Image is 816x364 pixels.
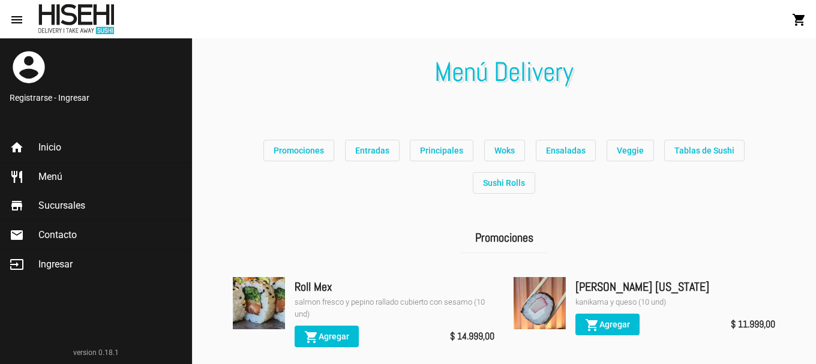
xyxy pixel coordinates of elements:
button: Principales [410,140,473,161]
span: Veggie [617,146,644,155]
mat-icon: account_circle [10,48,48,86]
span: Agregar [304,332,349,341]
div: [PERSON_NAME] [US_STATE] [575,277,775,296]
span: Principales [420,146,463,155]
span: Contacto [38,229,77,241]
span: Entradas [355,146,389,155]
span: Ensaladas [546,146,586,155]
button: Woks [484,140,525,161]
span: Sucursales [38,200,85,212]
button: Veggie [607,140,654,161]
button: Entradas [345,140,400,161]
mat-icon: restaurant [10,170,24,184]
mat-icon: home [10,140,24,155]
span: Agregar [585,320,630,329]
button: Agregar [575,314,640,335]
mat-icon: shopping_cart [792,13,806,27]
button: Agregar [295,326,359,347]
h1: Menú Delivery [192,62,816,82]
a: Registrarse - Ingresar [10,92,182,104]
span: Promociones [274,146,324,155]
div: kanikama y queso (10 und) [575,296,775,308]
span: $ 14.999,00 [450,328,494,345]
mat-icon: email [10,228,24,242]
mat-icon: input [10,257,24,272]
mat-icon: shopping_cart [585,318,599,332]
span: $ 11.999,00 [731,316,775,333]
span: Inicio [38,142,61,154]
h2: Promociones [461,223,548,254]
img: c19f0515-b645-47a5-8f23-49fe53a513a2.jpeg [233,277,285,329]
button: Sushi Rolls [473,172,535,194]
button: Promociones [263,140,334,161]
mat-icon: menu [10,13,24,27]
button: Ensaladas [536,140,596,161]
span: Sushi Rolls [483,178,525,188]
mat-icon: shopping_cart [304,330,319,344]
mat-icon: store [10,198,24,213]
span: Woks [494,146,515,155]
div: Roll Mex [295,277,494,296]
img: 3f0b4f40-7ccf-4eeb-bf87-cb49b82bb8eb.jpeg [514,277,566,329]
span: Menú [38,171,62,183]
button: Tablas de Sushi [664,140,745,161]
span: Ingresar [38,258,73,270]
div: version 0.18.1 [10,347,182,359]
span: Tablas de Sushi [674,146,734,155]
div: salmon fresco y pepino rallado cubierto con sesamo (10 und) [295,296,494,320]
